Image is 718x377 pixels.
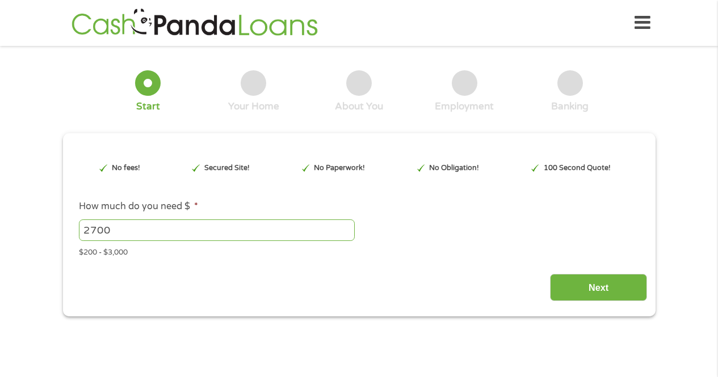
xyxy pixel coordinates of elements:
input: Next [550,274,647,302]
div: About You [335,100,383,113]
p: No Paperwork! [314,163,365,173]
div: Employment [435,100,494,113]
p: 100 Second Quote! [544,163,611,173]
div: Banking [551,100,589,113]
div: Your Home [228,100,279,113]
div: Start [136,100,160,113]
p: No fees! [112,163,140,173]
p: Secured Site! [204,163,250,173]
div: $200 - $3,000 [79,243,639,259]
p: No Obligation! [429,163,479,173]
label: How much do you need $ [79,201,198,213]
img: GetLoanNow Logo [68,7,321,39]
